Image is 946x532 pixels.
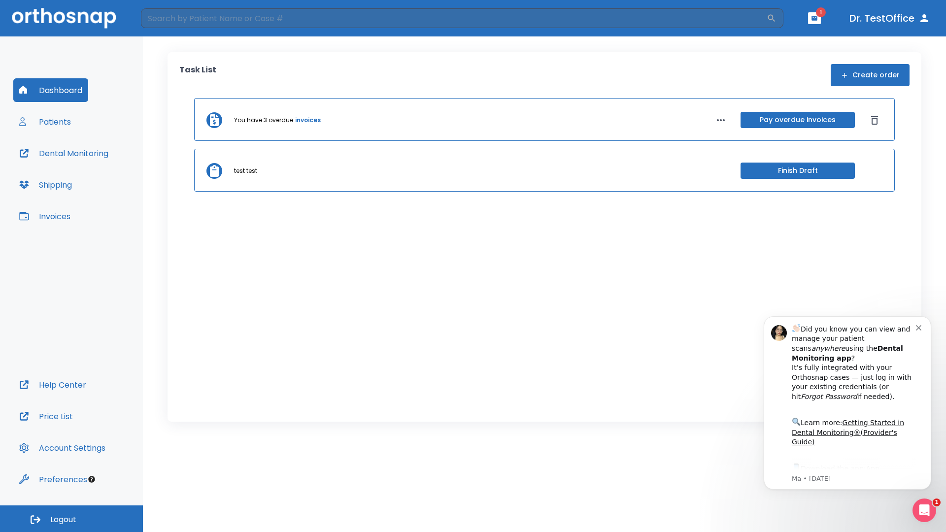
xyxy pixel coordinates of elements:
[13,78,88,102] button: Dashboard
[13,173,78,197] button: Shipping
[43,173,167,182] p: Message from Ma, sent 2w ago
[87,475,96,484] div: Tooltip anchor
[13,141,114,165] button: Dental Monitoring
[43,163,131,181] a: App Store
[295,116,321,125] a: invoices
[845,9,934,27] button: Dr. TestOffice
[50,514,76,525] span: Logout
[13,404,79,428] button: Price List
[816,7,826,17] span: 1
[749,301,946,505] iframe: Intercom notifications message
[933,499,941,506] span: 1
[13,467,93,491] button: Preferences
[13,204,76,228] button: Invoices
[831,64,910,86] button: Create order
[179,64,216,86] p: Task List
[167,21,175,29] button: Dismiss notification
[912,499,936,522] iframe: Intercom live chat
[234,116,293,125] p: You have 3 overdue
[741,163,855,179] button: Finish Draft
[43,161,167,211] div: Download the app: | ​ Let us know if you need help getting started!
[13,110,77,133] button: Patients
[741,112,855,128] button: Pay overdue invoices
[867,112,882,128] button: Dismiss
[234,166,257,175] p: test test
[13,373,92,397] button: Help Center
[141,8,767,28] input: Search by Patient Name or Case #
[13,436,111,460] button: Account Settings
[12,8,116,28] img: Orthosnap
